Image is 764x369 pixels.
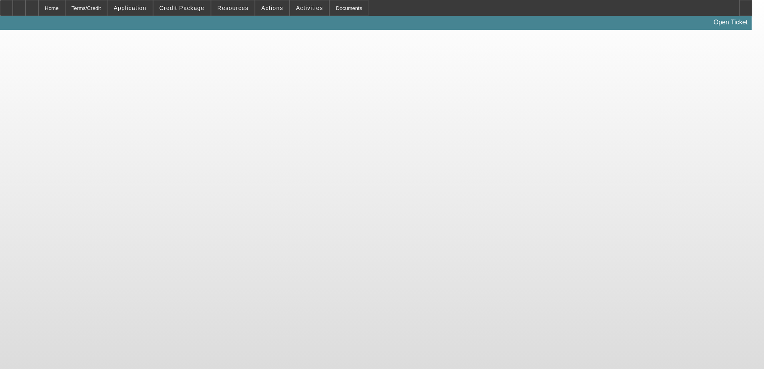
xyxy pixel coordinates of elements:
button: Credit Package [153,0,211,16]
span: Resources [217,5,249,11]
a: Open Ticket [710,16,751,29]
span: Application [113,5,146,11]
button: Application [107,0,152,16]
button: Activities [290,0,329,16]
button: Actions [255,0,289,16]
span: Actions [261,5,283,11]
span: Activities [296,5,323,11]
span: Credit Package [159,5,205,11]
button: Resources [211,0,255,16]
